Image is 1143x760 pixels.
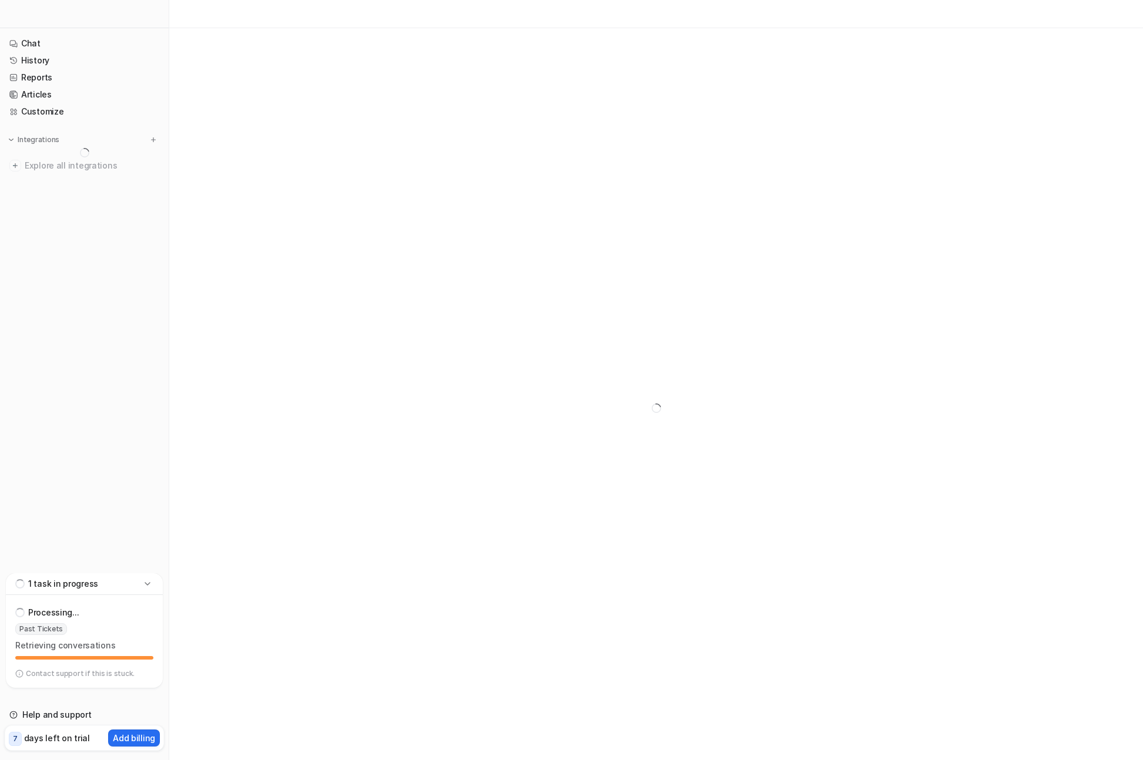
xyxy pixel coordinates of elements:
span: Explore all integrations [25,156,159,175]
a: Explore all integrations [5,157,164,174]
a: Chat [5,35,164,52]
img: explore all integrations [9,160,21,171]
a: Help and support [5,707,164,723]
button: Integrations [5,134,63,146]
p: days left on trial [24,732,90,744]
p: Processing... [28,607,79,618]
p: Add billing [113,732,155,744]
img: expand menu [7,136,15,144]
a: Customize [5,103,164,120]
span: Past Tickets [15,623,67,635]
p: Contact support if this is stuck. [26,669,135,678]
p: Integrations [18,135,59,144]
a: History [5,52,164,69]
a: Reports [5,69,164,86]
a: Articles [5,86,164,103]
p: 1 task in progress [28,578,98,590]
button: Add billing [108,729,160,746]
p: Retrieving conversations [15,640,153,651]
img: menu_add.svg [149,136,157,144]
p: 7 [13,734,18,744]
